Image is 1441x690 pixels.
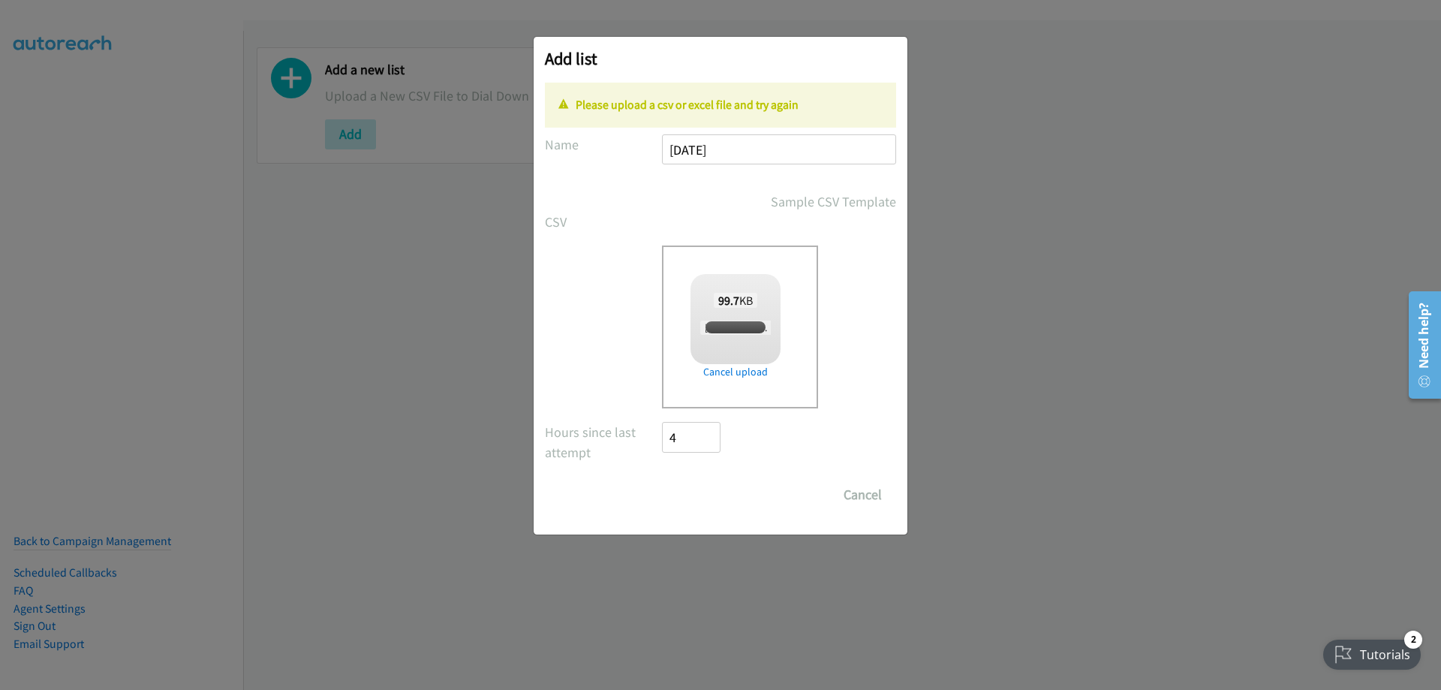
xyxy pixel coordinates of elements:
[714,293,758,308] span: KB
[1397,285,1441,405] iframe: Resource Center
[829,480,896,510] button: Cancel
[545,422,662,463] label: Hours since last attempt
[545,48,896,69] h2: Add list
[718,293,739,308] strong: 99.7
[545,134,662,155] label: Name
[690,364,781,380] a: Cancel upload
[771,191,896,212] a: Sample CSV Template
[700,321,965,335] span: [PERSON_NAME] + HP FY25 Q4 ACS Z Workstation Opex - AU.csv
[1314,625,1430,679] iframe: Checklist
[558,96,883,114] p: Please upload a csv or excel file and try again
[545,212,662,232] label: CSV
